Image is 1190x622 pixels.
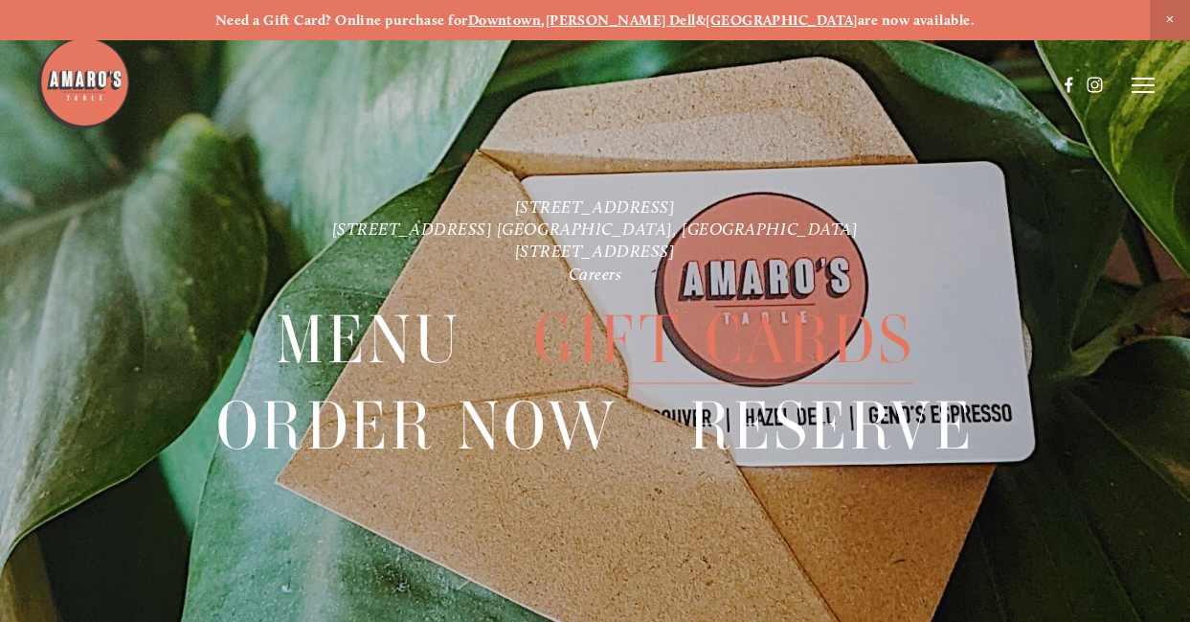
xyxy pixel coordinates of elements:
[216,384,617,471] span: Order Now
[515,242,676,262] a: [STREET_ADDRESS]
[332,219,859,239] a: [STREET_ADDRESS] [GEOGRAPHIC_DATA], [GEOGRAPHIC_DATA]
[689,384,974,471] span: Reserve
[35,35,131,131] img: Amaro's Table
[533,297,914,383] span: Gift Cards
[216,384,617,470] a: Order Now
[569,264,622,284] a: Careers
[276,297,462,382] a: Menu
[706,12,858,29] a: [GEOGRAPHIC_DATA]
[276,297,462,383] span: Menu
[858,12,975,29] strong: are now available.
[689,384,974,470] a: Reserve
[546,12,696,29] a: [PERSON_NAME] Dell
[533,297,914,382] a: Gift Cards
[515,196,676,217] a: [STREET_ADDRESS]
[696,12,706,29] strong: &
[468,12,542,29] a: Downtown
[215,12,468,29] strong: Need a Gift Card? Online purchase for
[541,12,545,29] strong: ,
